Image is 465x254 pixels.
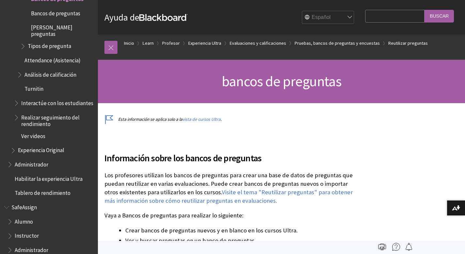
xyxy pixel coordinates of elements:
strong: Blackboard [139,14,188,21]
a: Pruebas, bancos de preguntas y encuestas [295,39,380,47]
span: Interactúe con los estudiantes [21,98,93,106]
a: Reutilizar preguntas [388,39,428,47]
span: Habilitar la experiencia Ultra [15,173,83,182]
span: Tipos de pregunta [28,41,71,50]
span: [PERSON_NAME] preguntas [31,22,93,37]
span: Instructor [15,230,39,239]
img: Print [378,243,386,251]
span: Análisis de calificación [24,69,76,78]
span: Turnitin [24,84,43,92]
a: Experiencia Ultra [188,39,221,47]
span: Experiencia Original [18,145,64,154]
a: Inicio [124,39,134,47]
span: Administrador [15,245,48,253]
a: Ayuda deBlackboard [104,11,188,23]
span: Realizar seguimiento del rendimiento [21,112,93,127]
a: Learn [143,39,154,47]
a: Profesor [162,39,180,47]
span: SafeAssign [11,202,37,211]
p: Vaya a Bancos de preguntas para realizar lo siguiente: [104,211,362,220]
h2: Información sobre los bancos de preguntas [104,143,362,165]
span: Administrador [15,159,48,168]
p: Esta información se aplica solo a la . [104,116,362,122]
span: Bancos de preguntas [31,8,80,17]
a: Evaluaciones y calificaciones [230,39,286,47]
select: Site Language Selector [302,11,354,24]
p: Los profesores utilizan los bancos de preguntas para crear una base de datos de preguntas que pue... [104,171,362,205]
li: Ver y buscar preguntas en un banco de preguntas. [125,236,362,245]
span: Ver videos [21,131,45,139]
img: More help [392,243,400,251]
img: Follow this page [405,243,413,251]
span: Alumno [15,216,33,225]
a: vista de cursos Ultra [182,117,221,122]
li: Crear bancos de preguntas nuevos y en blanco en los cursos Ultra. [125,226,362,235]
span: bancos de preguntas [222,72,341,90]
span: Attendance (Asistencia) [24,55,81,64]
input: Buscar [425,10,454,23]
a: Visite el tema "Reutilizar preguntas" para obtener más información sobre cómo reutilizar pregunta... [104,188,353,205]
span: Tablero de rendimiento [15,188,70,197]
